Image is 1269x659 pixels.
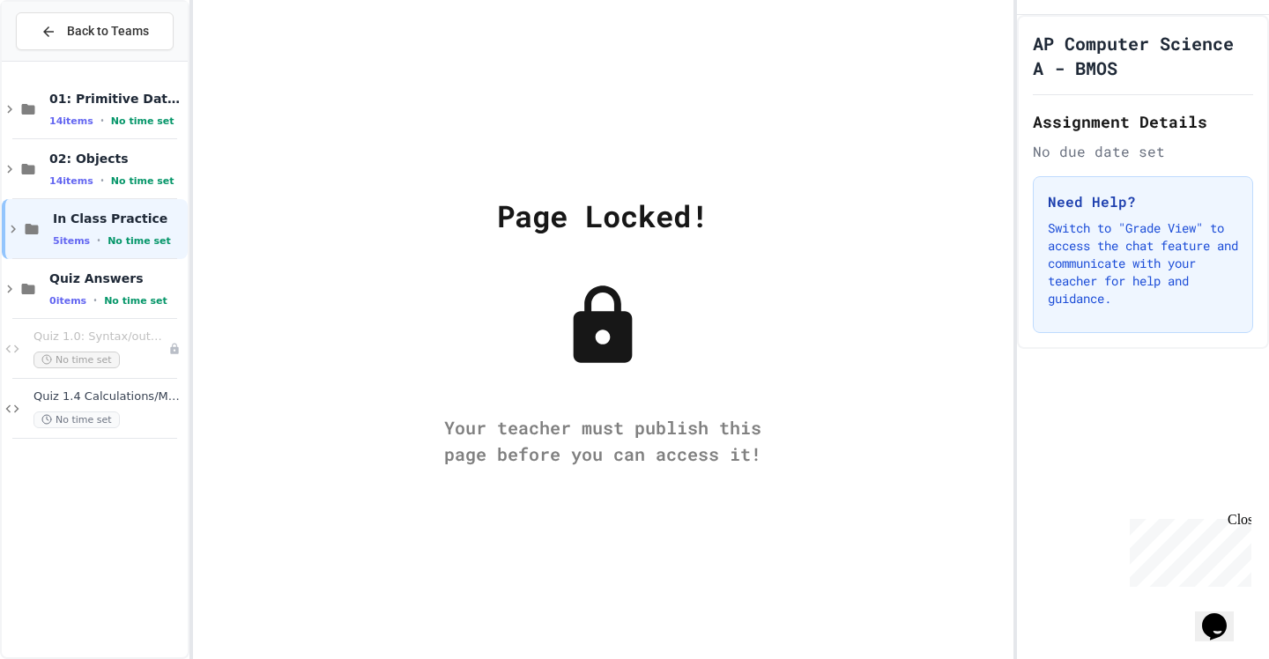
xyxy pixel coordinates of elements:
[53,211,184,226] span: In Class Practice
[67,22,149,41] span: Back to Teams
[111,175,174,187] span: No time set
[49,270,184,286] span: Quiz Answers
[7,7,122,112] div: Chat with us now!Close
[1195,589,1251,641] iframe: chat widget
[33,329,168,344] span: Quiz 1.0: Syntax/output
[108,235,171,247] span: No time set
[427,414,779,467] div: Your teacher must publish this page before you can access it!
[1033,109,1253,134] h2: Assignment Details
[33,411,120,428] span: No time set
[1033,141,1253,162] div: No due date set
[111,115,174,127] span: No time set
[53,235,90,247] span: 5 items
[1048,191,1238,212] h3: Need Help?
[93,293,97,307] span: •
[168,343,181,355] div: Unpublished
[1033,31,1253,80] h1: AP Computer Science A - BMOS
[1123,512,1251,587] iframe: chat widget
[49,295,86,307] span: 0 items
[49,175,93,187] span: 14 items
[16,12,174,50] button: Back to Teams
[497,193,709,238] div: Page Locked!
[97,233,100,248] span: •
[49,91,184,107] span: 01: Primitive Data Types
[104,295,167,307] span: No time set
[100,174,104,188] span: •
[33,389,184,404] span: Quiz 1.4 Calculations/Math
[33,352,120,368] span: No time set
[1048,219,1238,307] p: Switch to "Grade View" to access the chat feature and communicate with your teacher for help and ...
[100,114,104,128] span: •
[49,151,184,167] span: 02: Objects
[49,115,93,127] span: 14 items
